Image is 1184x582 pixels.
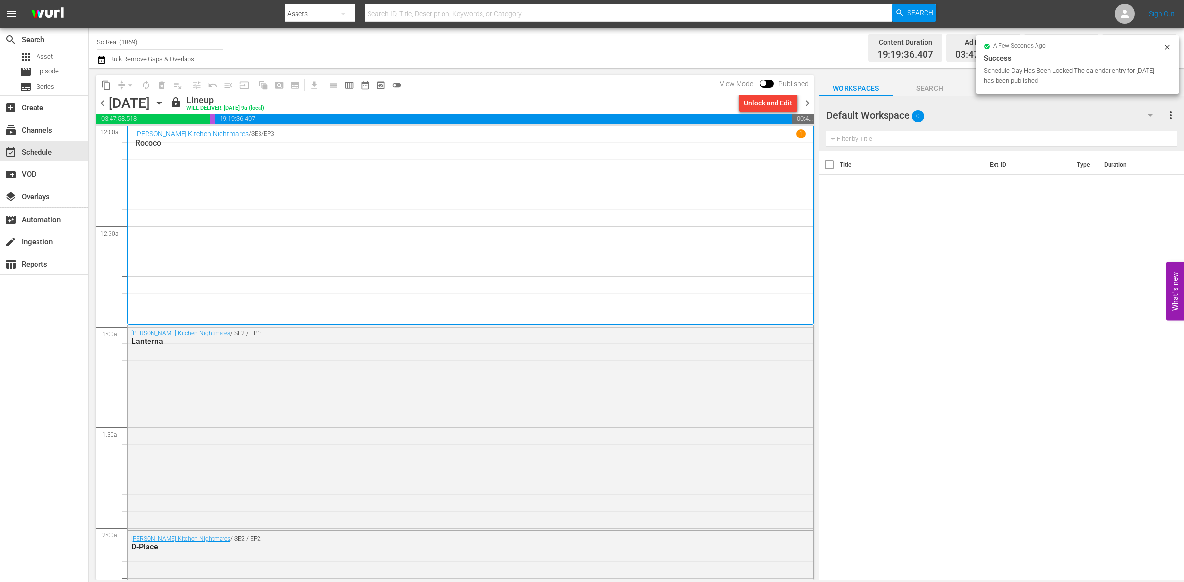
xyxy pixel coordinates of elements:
span: Copy Lineup [98,77,114,93]
span: Ingestion [5,236,17,248]
span: Workspaces [819,82,893,95]
span: Overlays [5,191,17,203]
span: Asset [20,51,32,63]
p: Rococo [135,138,806,148]
span: content_copy [101,80,111,90]
span: lock [170,97,182,108]
span: Loop Content [138,77,154,93]
a: Sign Out [1149,10,1175,18]
span: View Mode: [715,80,760,88]
span: Month Calendar View [357,77,373,93]
span: Episode [37,67,59,76]
span: Revert to Primary Episode [205,77,221,93]
span: 00:09:16.692 [210,114,215,124]
div: Content Duration [877,35,933,49]
div: Lineup [186,95,264,105]
button: Open Feedback Widget [1166,262,1184,320]
div: / SE2 / EP2: [131,535,754,551]
span: Published [774,80,814,88]
span: Customize Events [185,75,205,95]
button: more_vert [1165,103,1177,127]
div: Unlock and Edit [744,94,792,112]
span: Refresh All Search Blocks [252,75,271,95]
span: chevron_left [96,97,109,109]
span: 00:43:08.383 [792,114,814,124]
button: Search [892,4,936,22]
span: preview_outlined [376,80,386,90]
span: Schedule [5,146,17,158]
div: / SE2 / EP1: [131,330,754,346]
p: SE3 / [251,130,264,137]
div: D-Place [131,542,754,551]
span: Toggle to switch from Published to Draft view. [760,80,767,87]
th: Ext. ID [984,151,1071,178]
th: Title [840,151,984,178]
th: Type [1071,151,1098,178]
span: a few seconds ago [993,42,1046,50]
span: Series [20,81,32,93]
span: Bulk Remove Gaps & Overlaps [109,55,194,63]
span: Create Series Block [287,77,303,93]
img: ans4CAIJ8jUAAAAAAAAAAAAAAAAAAAAAAAAgQb4GAAAAAAAAAAAAAAAAAAAAAAAAJMjXAAAAAAAAAAAAAAAAAAAAAAAAgAT5G... [24,2,71,26]
span: more_vert [1165,109,1177,121]
span: toggle_off [392,80,402,90]
span: 0 [912,106,924,127]
span: Day Calendar View [322,75,341,95]
span: VOD [5,169,17,180]
span: chevron_right [801,97,814,109]
span: 03:47:58.518 [955,49,1011,61]
span: 03:47:58.518 [96,114,210,124]
span: Asset [37,52,53,62]
th: Duration [1098,151,1157,178]
div: WILL DELIVER: [DATE] 9a (local) [186,105,264,112]
span: Create [5,102,17,114]
span: Download as CSV [303,75,322,95]
span: Search [893,82,967,95]
a: [PERSON_NAME] Kitchen Nightmares [131,330,230,337]
div: [DATE] [109,95,150,111]
p: / [249,130,251,137]
p: EP3 [264,130,274,137]
span: Create Search Block [271,77,287,93]
span: Automation [5,214,17,226]
span: Search [5,34,17,46]
div: Default Workspace [826,102,1163,129]
span: date_range_outlined [360,80,370,90]
span: Remove Gaps & Overlaps [114,77,138,93]
span: Fill episodes with ad slates [221,77,236,93]
div: Schedule Day Has Been Locked The calendar entry for [DATE] has been published [984,66,1161,86]
span: Clear Lineup [170,77,185,93]
span: View Backup [373,77,389,93]
span: 24 hours Lineup View is OFF [389,77,405,93]
span: Week Calendar View [341,77,357,93]
p: 1 [799,130,803,137]
span: Channels [5,124,17,136]
span: 19:19:36.407 [215,114,792,124]
span: Update Metadata from Key Asset [236,77,252,93]
span: Search [907,4,933,22]
span: Series [37,82,54,92]
div: Lanterna [131,337,754,346]
span: calendar_view_week_outlined [344,80,354,90]
span: 19:19:36.407 [877,49,933,61]
a: [PERSON_NAME] Kitchen Nightmares [135,130,249,137]
a: [PERSON_NAME] Kitchen Nightmares [131,535,230,542]
span: Episode [20,66,32,78]
button: Unlock and Edit [739,94,797,112]
div: Success [984,52,1171,64]
span: Select an event to delete [154,77,170,93]
span: Reports [5,258,17,270]
span: menu [6,8,18,20]
div: Ad Duration [955,35,1011,49]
